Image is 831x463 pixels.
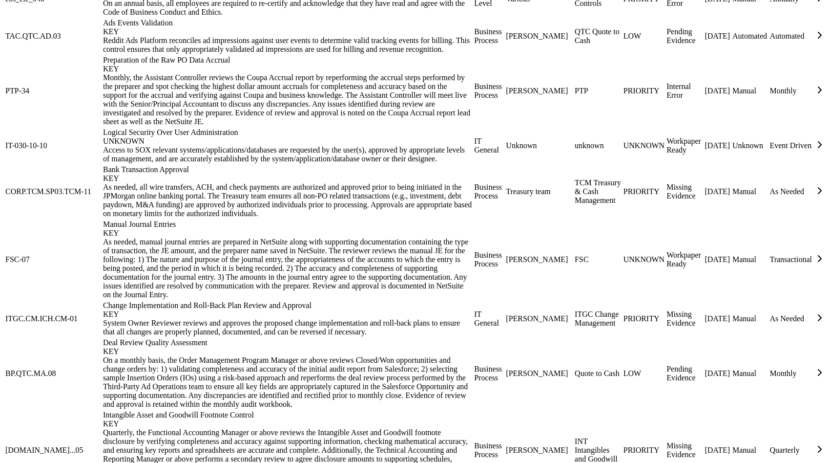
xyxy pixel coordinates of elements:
[732,18,768,54] td: Automated
[705,32,730,41] div: [DATE]
[769,165,812,219] td: As Needed
[666,310,703,328] div: Missing Evidence
[506,369,573,378] div: [PERSON_NAME]
[103,301,472,319] div: Change Implementation and Roll-Back Plan Review and Approval
[474,55,504,127] td: Business Process
[575,310,622,328] div: ITGC Change Management
[705,255,730,264] div: [DATE]
[623,141,665,150] div: UNKNOWN
[575,27,622,45] div: QTC Quote to Cash
[705,187,730,196] div: [DATE]
[103,347,472,356] div: KEY
[769,18,812,54] td: Automated
[103,73,472,126] div: Monthly, the Assistant Controller reviews the Coupa Accrual report by reperforming the accrual st...
[5,165,102,219] td: CORP.TCM.SP03.TCM-11
[623,446,665,455] div: PRIORITY
[575,141,622,150] div: unknown
[5,338,102,409] td: BP.QTC.MA.08
[103,165,472,183] div: Bank Transaction Approval
[5,128,102,164] td: IT-030-10-10
[103,137,472,146] div: UNKNOWN
[5,220,102,300] td: FSC-07
[103,183,472,218] div: As needed, all wire transfers, ACH, and check payments are authorized and approved prior to being...
[506,446,573,455] div: [PERSON_NAME]
[769,128,812,164] td: Event Driven
[103,220,472,238] div: Manual Journal Entries
[103,56,472,73] div: Preparation of the Raw PO Data Accrual
[769,55,812,127] td: Monthly
[103,146,472,163] div: Access to SOX relevant systems/applications/databases are requested by the user(s), approved by a...
[474,165,504,219] td: Business Process
[103,310,472,319] div: KEY
[103,229,472,238] div: KEY
[103,19,472,36] div: Ads Events Validation
[506,187,573,196] div: Treasury team
[506,141,573,150] div: Unknown
[506,255,573,264] div: [PERSON_NAME]
[474,128,504,164] td: IT General
[474,220,504,300] td: Business Process
[623,314,665,323] div: PRIORITY
[732,128,768,164] td: Unknown
[732,338,768,409] td: Manual
[474,301,504,337] td: IT General
[623,369,665,378] div: LOW
[732,220,768,300] td: Manual
[103,319,472,336] div: System Owner Reviewer reviews and approves the proposed change implementation and roll-back plans...
[5,18,102,54] td: TAC.QTC.AD.03
[103,419,472,428] div: KEY
[103,338,472,356] div: Deal Review Quality Assessment
[575,369,622,378] div: Quote to Cash
[474,18,504,54] td: Business Process
[103,27,472,36] div: KEY
[666,137,703,154] div: Workpaper Ready
[732,301,768,337] td: Manual
[506,314,573,323] div: [PERSON_NAME]
[103,238,472,299] div: As needed, manual journal entries are prepared in NetSuite along with supporting documentation co...
[103,128,472,146] div: Logical Security Over User Administration
[5,301,102,337] td: ITGC.CM.ICH.CM-01
[103,174,472,183] div: KEY
[705,141,730,150] div: [DATE]
[103,411,472,428] div: Intangible Asset and Goodwill Footnote Control
[666,365,703,382] div: Pending Evidence
[474,338,504,409] td: Business Process
[506,87,573,95] div: [PERSON_NAME]
[666,183,703,200] div: Missing Evidence
[623,32,665,41] div: LOW
[769,301,812,337] td: As Needed
[666,82,703,100] div: Internal Error
[769,220,812,300] td: Transactional
[5,55,102,127] td: PTP-34
[103,356,472,409] div: On a monthly basis, the Order Management Program Manager or above reviews Closed/Won opportunitie...
[705,87,730,95] div: [DATE]
[732,165,768,219] td: Manual
[666,27,703,45] div: Pending Evidence
[103,65,472,73] div: KEY
[623,255,665,264] div: UNKNOWN
[705,314,730,323] div: [DATE]
[623,187,665,196] div: PRIORITY
[623,87,665,95] div: PRIORITY
[705,369,730,378] div: [DATE]
[575,87,622,95] div: PTP
[666,251,703,268] div: Workpaper Ready
[666,441,703,459] div: Missing Evidence
[705,446,730,455] div: [DATE]
[769,338,812,409] td: Monthly
[103,36,472,54] div: Reddit Ads Platform reconciles ad impressions against user events to determine valid tracking eve...
[732,55,768,127] td: Manual
[575,255,622,264] div: FSC
[575,178,622,205] div: TCM Treasury & Cash Management
[506,32,573,41] div: [PERSON_NAME]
